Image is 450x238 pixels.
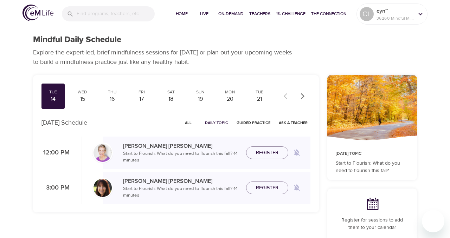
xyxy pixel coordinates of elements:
span: Live [196,10,213,18]
p: Explore the expert-led, brief mindfulness sessions for [DATE] or plan out your upcoming weeks to ... [33,48,297,67]
span: Home [173,10,190,18]
div: Mon [221,89,239,95]
p: [DATE] Topic [336,151,409,157]
div: 14 [44,95,62,103]
p: 36260 Mindful Minutes [377,15,414,21]
p: [PERSON_NAME] [PERSON_NAME] [123,177,240,185]
span: Guided Practice [237,119,270,126]
div: Thu [103,89,121,95]
button: Daily Topic [202,117,231,128]
span: The Connection [311,10,346,18]
h1: Mindful Daily Schedule [33,35,121,45]
button: Guided Practice [234,117,273,128]
div: Wed [74,89,91,95]
p: 3:00 PM [41,183,70,193]
img: logo [22,5,53,21]
input: Find programs, teachers, etc... [77,6,155,21]
p: cyn~ [377,7,414,15]
img: Andrea_Lieberstein-min.jpg [94,179,112,197]
div: 15 [74,95,91,103]
button: Register [246,181,288,194]
button: All [177,117,199,128]
div: 16 [103,95,121,103]
button: Register [246,146,288,159]
div: Sat [162,89,180,95]
iframe: Button to launch messaging window [422,210,444,232]
div: 20 [221,95,239,103]
p: 12:00 PM [41,148,70,158]
span: 1% Challenge [276,10,306,18]
span: On-Demand [218,10,244,18]
p: [PERSON_NAME] [PERSON_NAME] [123,142,240,150]
div: 19 [192,95,209,103]
p: Start to Flourish: What do you need to flourish this fall? · 14 minutes [123,185,240,199]
span: Ask a Teacher [279,119,308,126]
span: Register [256,148,278,157]
span: Register [256,184,278,192]
p: [DATE] Schedule [41,118,87,127]
p: Start to Flourish: What do you need to flourish this fall? · 14 minutes [123,150,240,164]
img: kellyb.jpg [94,144,112,162]
div: Fri [133,89,150,95]
div: 21 [251,95,268,103]
div: 18 [162,95,180,103]
span: Remind me when a class goes live every Tuesday at 12:00 PM [288,144,305,161]
p: Register for sessions to add them to your calendar [336,217,409,231]
div: Tue [251,89,268,95]
div: Sun [192,89,209,95]
div: Tue [44,89,62,95]
div: 17 [133,95,150,103]
button: Ask a Teacher [276,117,310,128]
p: Start to Flourish: What do you need to flourish this fall? [336,160,409,174]
span: Teachers [249,10,270,18]
span: All [180,119,197,126]
span: Remind me when a class goes live every Tuesday at 3:00 PM [288,179,305,196]
div: CL [360,7,374,21]
span: Daily Topic [205,119,228,126]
